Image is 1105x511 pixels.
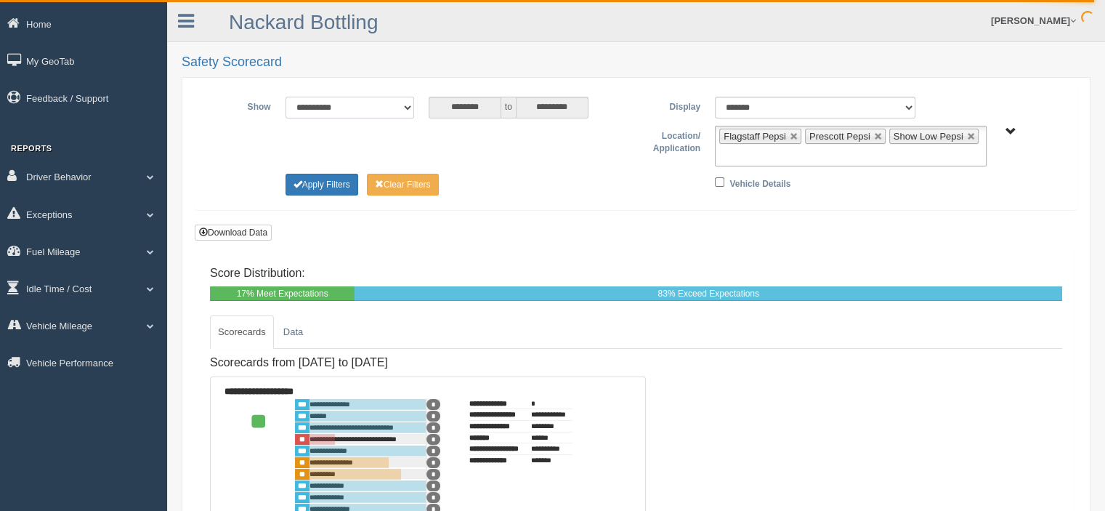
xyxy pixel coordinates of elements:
button: Change Filter Options [367,174,439,196]
label: Vehicle Details [729,174,790,191]
span: 17% Meet Expectations [237,289,328,299]
a: Scorecards [210,315,274,349]
h4: Scorecards from [DATE] to [DATE] [210,356,646,369]
label: Location/ Application [636,126,708,156]
span: 83% Exceed Expectations [657,289,758,299]
a: Data [275,315,311,349]
span: Flagstaff Pepsi [724,131,786,142]
a: Nackard Bottling [229,11,378,33]
button: Change Filter Options [286,174,358,196]
span: to [501,97,516,118]
button: Download Data [195,225,272,241]
label: Show [206,97,278,114]
span: Prescott Pepsi [809,131,870,142]
label: Display [636,97,708,114]
h4: Score Distribution: [210,267,1062,280]
h2: Safety Scorecard [182,55,1090,70]
span: Show Low Pepsi [894,131,963,142]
